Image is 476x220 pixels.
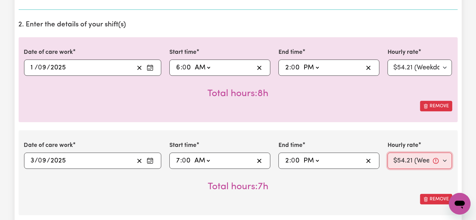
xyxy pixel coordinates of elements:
label: Start time [169,141,196,150]
span: 0 [291,64,295,71]
input: -- [285,63,289,73]
span: : [289,64,291,71]
input: -- [182,156,191,166]
label: Start time [169,48,196,57]
button: Enter the date of care work [145,156,156,166]
span: : [289,157,291,164]
h2: 2. Enter the details of your shift(s) [19,21,458,29]
label: End time [278,141,303,150]
span: 0 [291,157,295,164]
span: / [35,157,38,164]
span: / [47,157,50,164]
button: Enter the date of care work [145,63,156,73]
span: : [180,157,182,164]
iframe: Button to launch messaging window [449,193,471,215]
span: 0 [182,157,186,164]
input: -- [291,63,300,73]
button: Clear date [134,156,145,166]
span: 0 [38,157,42,164]
span: : [181,64,182,71]
input: -- [176,63,181,73]
label: Date of care work [24,141,73,150]
span: / [35,64,38,71]
span: / [47,64,50,71]
span: Total hours worked: 8 hours [208,89,269,98]
label: Hourly rate [388,48,418,57]
button: Remove this shift [420,101,452,111]
span: Total hours worked: 7 hours [208,182,268,192]
input: -- [39,63,47,73]
label: Date of care work [24,48,73,57]
input: -- [291,156,300,166]
label: Hourly rate [388,141,418,150]
input: -- [30,156,35,166]
label: End time [278,48,303,57]
input: ---- [50,63,66,73]
button: Remove this shift [420,194,452,204]
button: Clear date [134,63,145,73]
input: -- [285,156,289,166]
input: -- [176,156,180,166]
input: ---- [50,156,66,166]
input: -- [183,63,191,73]
input: -- [39,156,47,166]
span: 0 [38,64,42,71]
input: -- [30,63,35,73]
span: 0 [182,64,186,71]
